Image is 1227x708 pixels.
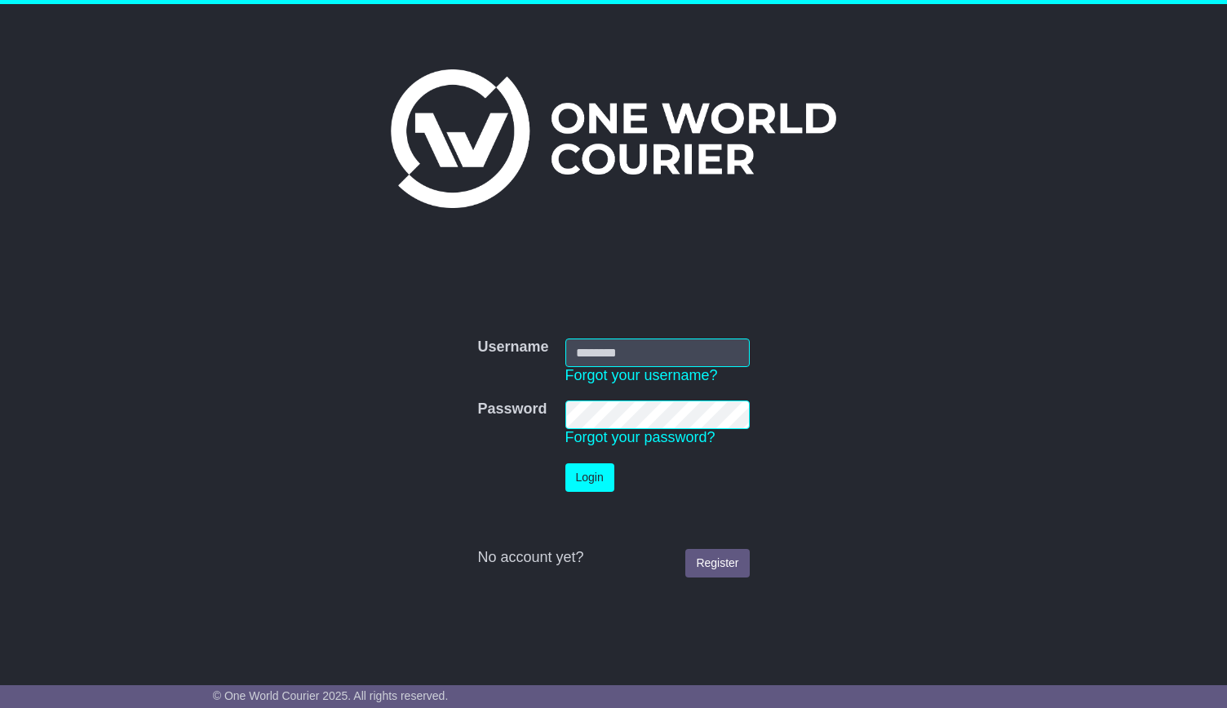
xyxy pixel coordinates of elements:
[565,367,718,383] a: Forgot your username?
[477,549,749,567] div: No account yet?
[391,69,836,208] img: One World
[213,689,449,702] span: © One World Courier 2025. All rights reserved.
[565,429,715,445] a: Forgot your password?
[685,549,749,577] a: Register
[477,339,548,356] label: Username
[477,400,547,418] label: Password
[565,463,614,492] button: Login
